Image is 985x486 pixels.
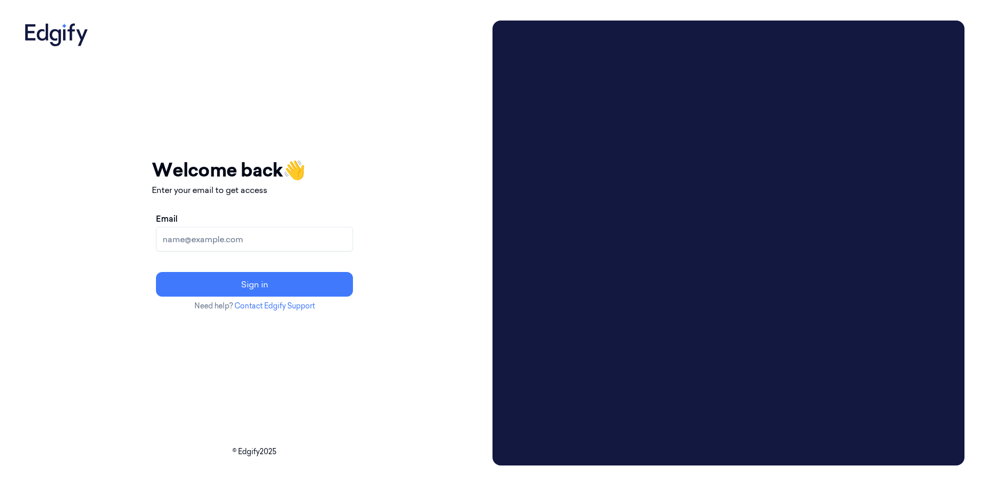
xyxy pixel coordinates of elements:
p: Enter your email to get access [152,184,357,196]
p: Need help? [152,301,357,312]
p: © Edgify 2025 [21,446,488,457]
label: Email [156,212,178,225]
button: Sign in [156,272,353,297]
input: name@example.com [156,227,353,251]
a: Contact Edgify Support [234,301,315,310]
h1: Welcome back 👋 [152,156,357,184]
